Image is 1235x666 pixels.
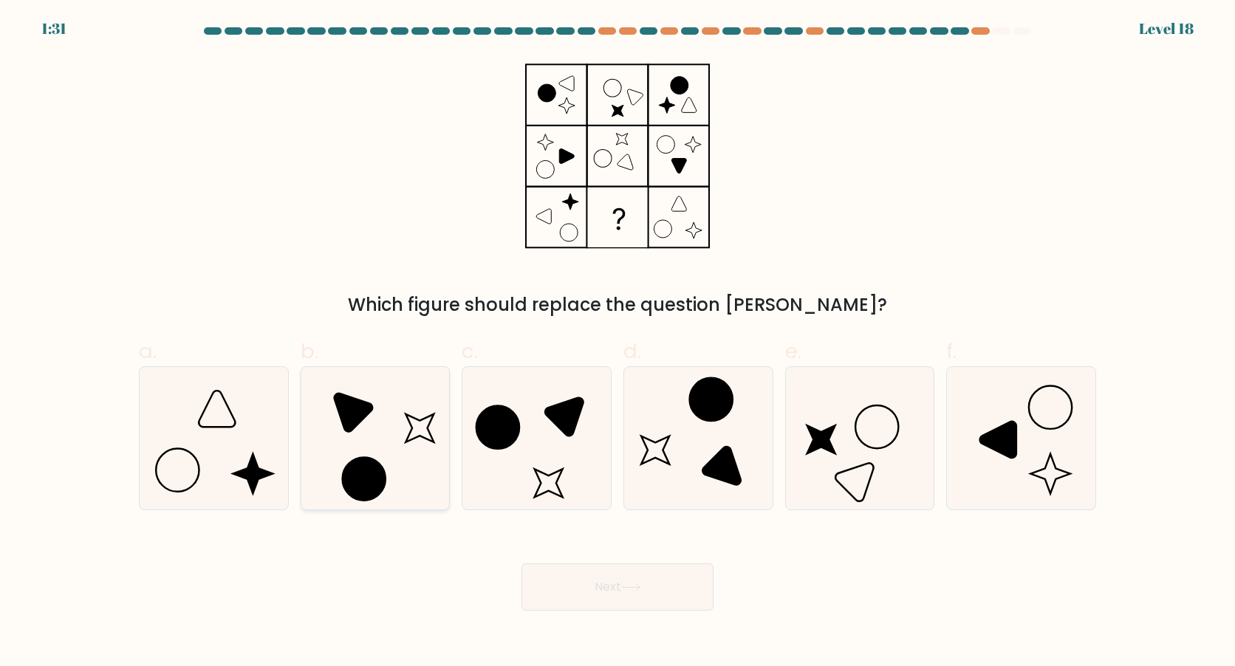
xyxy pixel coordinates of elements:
span: b. [301,337,318,365]
span: c. [462,337,478,365]
div: 1:31 [41,18,66,40]
span: f. [946,337,957,365]
span: a. [139,337,157,365]
button: Next [521,563,714,611]
span: e. [785,337,801,365]
div: Level 18 [1139,18,1194,40]
div: Which figure should replace the question [PERSON_NAME]? [148,292,1087,318]
span: d. [623,337,641,365]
